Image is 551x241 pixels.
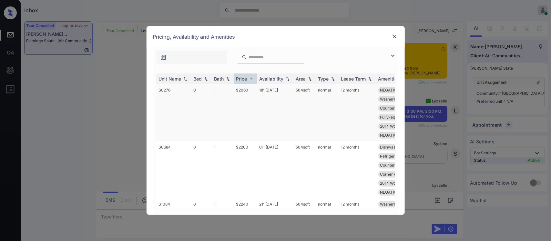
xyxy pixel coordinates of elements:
[367,77,373,81] img: sorting
[380,124,413,129] span: 2014 Wood Floor...
[257,84,293,141] td: 18' [DATE]
[380,154,411,159] span: Refrigerator Le...
[214,76,224,82] div: Bath
[380,145,402,149] span: Dishwasher
[203,77,209,81] img: sorting
[191,84,212,141] td: 0
[182,77,189,81] img: sorting
[191,141,212,198] td: 0
[380,202,414,207] span: Washer/Dryer Eu...
[194,76,202,82] div: Bed
[380,172,415,177] span: Corner Apartmen...
[236,76,247,82] div: Price
[248,76,254,81] img: sorting
[234,84,257,141] td: $2060
[318,76,329,82] div: Type
[380,181,413,186] span: 2014 Wood Floor...
[212,141,234,198] td: 1
[380,88,415,92] span: NEGATIVE View P...
[160,54,167,61] img: icon-zuma
[341,76,366,82] div: Lease Term
[234,141,257,198] td: $2200
[284,77,291,81] img: sorting
[389,52,397,60] img: icon-zuma
[147,26,405,47] div: Pricing, Availability and Amenities
[212,84,234,141] td: 1
[380,97,414,101] span: Washer/Dryer Eu...
[339,141,376,198] td: 12 months
[242,54,247,60] img: icon-zuma
[391,33,398,40] img: close
[293,84,316,141] td: 504 sqft
[260,76,284,82] div: Availability
[257,141,293,198] td: 01' [DATE]
[330,77,336,81] img: sorting
[380,133,415,138] span: NEGATIVE Balcon...
[339,84,376,141] td: 12 months
[225,77,231,81] img: sorting
[156,84,191,141] td: S0276
[159,76,181,82] div: Unit Name
[380,115,412,120] span: Fully-equipped ...
[316,84,339,141] td: normal
[380,106,413,111] span: Countertops Gra...
[156,141,191,198] td: S0684
[293,141,316,198] td: 504 sqft
[380,163,413,168] span: Countertops Gra...
[307,77,313,81] img: sorting
[380,190,415,195] span: NEGATIVE Balcon...
[296,76,306,82] div: Area
[378,76,400,82] div: Amenities
[316,141,339,198] td: normal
